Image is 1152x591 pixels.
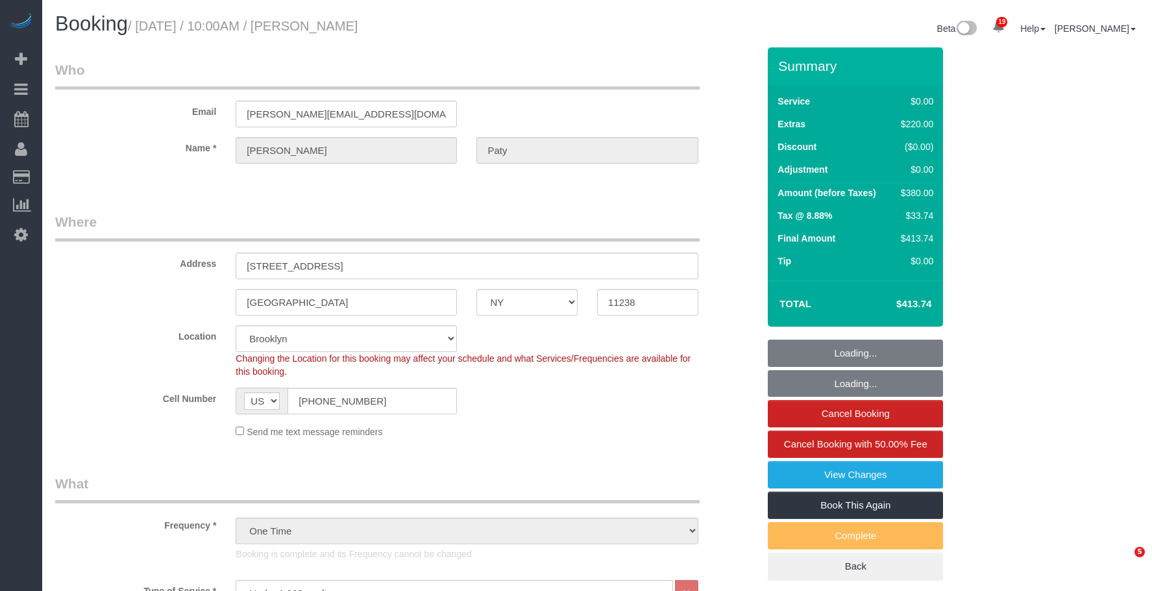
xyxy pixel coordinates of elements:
legend: What [55,474,700,503]
span: Booking [55,12,128,35]
a: Cancel Booking with 50.00% Fee [768,431,943,458]
p: Booking is complete and its Frequency cannot be changed [236,547,698,560]
label: Name * [45,137,226,155]
input: Cell Number [288,388,457,414]
span: Changing the Location for this booking may affect your schedule and what Services/Frequencies are... [236,353,691,377]
div: $220.00 [896,118,933,131]
label: Tip [778,255,791,268]
label: Amount (before Taxes) [778,186,876,199]
a: [PERSON_NAME] [1055,23,1136,34]
a: Beta [937,23,977,34]
label: Final Amount [778,232,835,245]
label: Address [45,253,226,270]
a: Cancel Booking [768,400,943,427]
a: View Changes [768,461,943,488]
div: $0.00 [896,255,933,268]
h4: $413.74 [857,299,931,310]
div: $0.00 [896,163,933,176]
div: $0.00 [896,95,933,108]
div: $33.74 [896,209,933,222]
strong: Total [779,298,811,309]
span: Send me text message reminders [247,427,382,437]
input: Last Name [476,137,698,164]
a: Book This Again [768,492,943,519]
label: Email [45,101,226,118]
label: Service [778,95,810,108]
label: Location [45,325,226,343]
small: / [DATE] / 10:00AM / [PERSON_NAME] [128,19,358,33]
label: Extras [778,118,805,131]
input: Zip Code [597,289,698,316]
legend: Who [55,60,700,90]
a: Back [768,553,943,580]
img: New interface [955,21,977,38]
span: Cancel Booking with 50.00% Fee [784,438,927,449]
div: $413.74 [896,232,933,245]
h3: Summary [778,58,937,73]
input: First Name [236,137,457,164]
label: Adjustment [778,163,827,176]
div: ($0.00) [896,140,933,153]
label: Tax @ 8.88% [778,209,832,222]
img: Automaid Logo [8,13,34,31]
span: 19 [996,17,1007,27]
label: Cell Number [45,388,226,405]
input: City [236,289,457,316]
label: Frequency * [45,514,226,532]
a: 19 [986,13,1011,42]
span: 5 [1134,547,1145,557]
label: Discount [778,140,816,153]
div: $380.00 [896,186,933,199]
legend: Where [55,212,700,242]
a: Help [1020,23,1046,34]
input: Email [236,101,457,127]
iframe: Intercom live chat [1108,547,1139,578]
